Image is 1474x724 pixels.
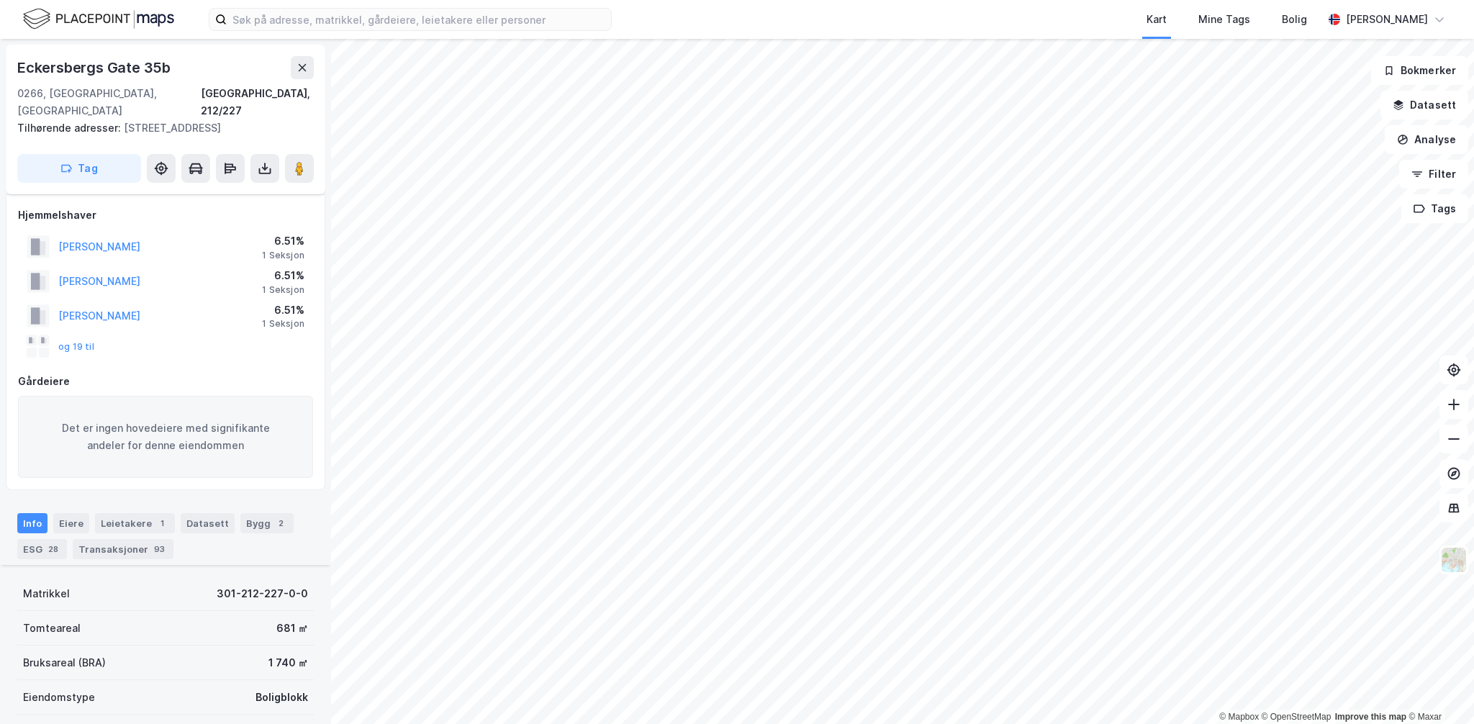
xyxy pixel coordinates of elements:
[262,232,304,250] div: 6.51%
[23,6,174,32] img: logo.f888ab2527a4732fd821a326f86c7f29.svg
[1380,91,1468,119] button: Datasett
[95,513,175,533] div: Leietakere
[227,9,611,30] input: Søk på adresse, matrikkel, gårdeiere, leietakere eller personer
[23,620,81,637] div: Tomteareal
[1147,11,1167,28] div: Kart
[181,513,235,533] div: Datasett
[155,516,169,530] div: 1
[268,654,308,671] div: 1 740 ㎡
[1371,56,1468,85] button: Bokmerker
[262,318,304,330] div: 1 Seksjon
[1440,546,1468,574] img: Z
[17,85,201,119] div: 0266, [GEOGRAPHIC_DATA], [GEOGRAPHIC_DATA]
[53,513,89,533] div: Eiere
[276,620,308,637] div: 681 ㎡
[1399,160,1468,189] button: Filter
[1385,125,1468,154] button: Analyse
[23,689,95,706] div: Eiendomstype
[17,122,124,134] span: Tilhørende adresser:
[17,119,302,137] div: [STREET_ADDRESS]
[262,267,304,284] div: 6.51%
[262,302,304,319] div: 6.51%
[17,513,48,533] div: Info
[240,513,294,533] div: Bygg
[1402,655,1474,724] div: Kontrollprogram for chat
[18,207,313,224] div: Hjemmelshaver
[1198,11,1250,28] div: Mine Tags
[23,654,106,671] div: Bruksareal (BRA)
[18,396,313,478] div: Det er ingen hovedeiere med signifikante andeler for denne eiendommen
[45,542,61,556] div: 28
[1282,11,1307,28] div: Bolig
[1401,194,1468,223] button: Tags
[17,56,173,79] div: Eckersbergs Gate 35b
[256,689,308,706] div: Boligblokk
[1402,655,1474,724] iframe: Chat Widget
[151,542,168,556] div: 93
[17,154,141,183] button: Tag
[1346,11,1428,28] div: [PERSON_NAME]
[273,516,288,530] div: 2
[1335,712,1406,722] a: Improve this map
[73,539,173,559] div: Transaksjoner
[1262,712,1331,722] a: OpenStreetMap
[217,585,308,602] div: 301-212-227-0-0
[201,85,314,119] div: [GEOGRAPHIC_DATA], 212/227
[262,250,304,261] div: 1 Seksjon
[262,284,304,296] div: 1 Seksjon
[18,373,313,390] div: Gårdeiere
[23,585,70,602] div: Matrikkel
[17,539,67,559] div: ESG
[1219,712,1259,722] a: Mapbox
